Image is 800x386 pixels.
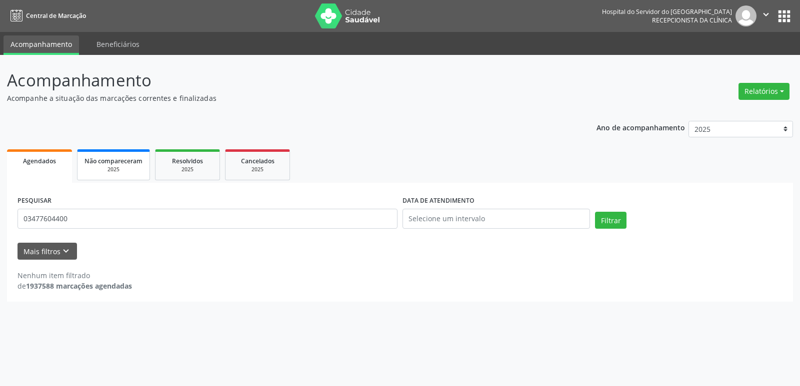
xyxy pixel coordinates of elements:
[595,212,626,229] button: Filtrar
[17,243,77,260] button: Mais filtroskeyboard_arrow_down
[7,68,557,93] p: Acompanhamento
[596,121,685,133] p: Ano de acompanhamento
[760,9,771,20] i: 
[232,166,282,173] div: 2025
[26,281,132,291] strong: 1937588 marcações agendadas
[84,166,142,173] div: 2025
[89,35,146,53] a: Beneficiários
[7,93,557,103] p: Acompanhe a situação das marcações correntes e finalizadas
[17,193,51,209] label: PESQUISAR
[84,157,142,165] span: Não compareceram
[738,83,789,100] button: Relatórios
[17,270,132,281] div: Nenhum item filtrado
[17,281,132,291] div: de
[23,157,56,165] span: Agendados
[241,157,274,165] span: Cancelados
[652,16,732,24] span: Recepcionista da clínica
[3,35,79,55] a: Acompanhamento
[402,209,590,229] input: Selecione um intervalo
[735,5,756,26] img: img
[162,166,212,173] div: 2025
[756,5,775,26] button: 
[402,193,474,209] label: DATA DE ATENDIMENTO
[26,11,86,20] span: Central de Marcação
[60,246,71,257] i: keyboard_arrow_down
[17,209,397,229] input: Nome, código do beneficiário ou CPF
[7,7,86,24] a: Central de Marcação
[775,7,793,25] button: apps
[602,7,732,16] div: Hospital do Servidor do [GEOGRAPHIC_DATA]
[172,157,203,165] span: Resolvidos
